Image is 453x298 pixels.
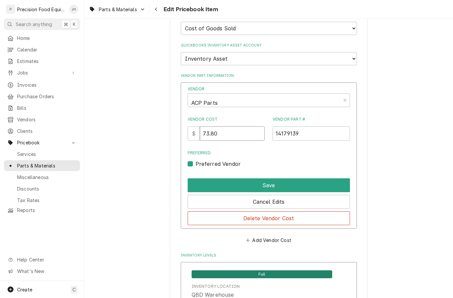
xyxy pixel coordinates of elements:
span: Edit Pricebook Item [162,5,218,14]
label: QuickBooks Inventory Asset Account [181,43,357,48]
a: Invoices [4,79,80,90]
span: Miscellaneous [17,174,77,181]
span: Search anything [16,21,52,28]
a: Bills [4,103,80,113]
span: Full [192,270,332,278]
a: Tax Rates [4,195,80,206]
label: Vendor Cost [188,116,265,122]
label: Preferred Vendor [196,160,241,168]
div: Button Group Row [188,192,350,209]
a: Reports [4,205,80,216]
div: Button Group Row [188,209,350,225]
span: C [72,286,76,293]
a: Services [4,149,80,160]
button: Save [188,178,350,192]
a: Purchase Orders [4,91,80,102]
div: Preferred [188,150,350,168]
span: Bills [17,104,77,111]
label: Vendor Part # [273,116,350,122]
span: Tax Rates [17,197,77,204]
a: Miscellaneous [4,172,80,183]
a: Clients [4,126,80,136]
button: Add Vendor Cost [245,236,293,245]
span: Parts & Materials [99,6,137,13]
span: Jobs [17,69,67,76]
span: What's New [17,268,76,275]
span: Reports [17,207,77,214]
span: Discounts [17,185,77,192]
a: Estimates [4,56,80,67]
label: Vendor [188,86,350,92]
a: Parts & Materials [4,160,80,171]
a: Discounts [4,183,80,194]
button: Search anything⌘K [4,18,80,30]
div: Full [192,270,332,278]
span: Home [17,35,77,42]
label: Inventory Levels [181,253,357,258]
span: Invoices [17,81,77,88]
a: Go to Help Center [4,254,80,265]
a: Go to Jobs [4,67,80,78]
span: Vendors [17,116,77,123]
span: Clients [17,128,77,134]
div: QuickBooks Inventory Asset Account [181,43,357,65]
div: Vendor Cost [188,116,265,141]
div: Vendor [188,86,350,107]
div: Button Group Row [188,176,350,192]
span: Calendar [17,46,77,53]
div: Jason Hertel's Avatar [69,5,78,14]
div: JH [69,5,78,14]
div: QuickBooks Cost of Goods Account [181,13,357,35]
div: $ [188,126,200,141]
a: Vendors [4,114,80,125]
span: K [73,21,76,28]
span: Estimates [17,58,77,65]
div: Vendor Part Information [181,73,357,245]
span: ⌘ [64,21,68,28]
button: Cancel Edits [188,195,350,209]
a: Home [4,33,80,44]
label: Preferred [188,150,350,156]
span: Pricebook [17,139,67,146]
div: Vendor Part # [273,116,350,141]
button: Navigate back [151,4,162,15]
button: Delete Vendor Cost [188,211,350,225]
a: Go to What's New [4,266,80,277]
div: Vendor Part Cost Edit Form [188,86,350,168]
label: Vendor Part Information [181,73,357,78]
div: Precision Food Equipment LLC [17,6,66,13]
span: Help Center [17,256,76,263]
div: Inventory Location [192,283,240,289]
a: Go to Parts & Materials [86,4,148,15]
span: Purchase Orders [17,93,77,100]
a: Calendar [4,44,80,55]
div: P [6,5,15,14]
div: Button Group [188,176,350,225]
a: Go to Pricebook [4,137,80,148]
span: Parts & Materials [17,162,77,169]
span: Create [17,287,32,292]
span: Services [17,151,77,158]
